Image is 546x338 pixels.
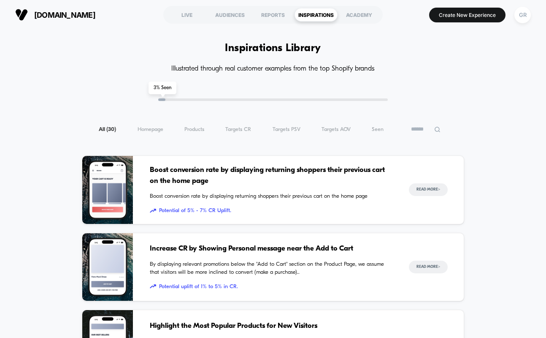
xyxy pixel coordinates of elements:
span: Seen [372,126,384,133]
span: Targets PSV [273,126,300,133]
h4: Illustrated through real customer examples from the top Shopify brands [82,65,464,73]
span: By displaying relevant promotions below the "Add to Cart" section on the Product Page, we assume ... [150,260,392,277]
button: [DOMAIN_NAME] [13,8,98,22]
span: 3 % Seen [149,82,176,94]
button: Read More> [409,261,448,273]
div: GR [514,7,531,23]
div: REPORTS [251,8,295,22]
button: GR [512,6,533,24]
div: INSPIRATIONS [295,8,338,22]
img: Visually logo [15,8,28,21]
span: ( 30 ) [106,127,116,132]
span: Potential uplift of 1% to 5% in CR. [150,283,392,291]
span: Targets AOV [322,126,351,133]
span: All [99,126,116,133]
span: [DOMAIN_NAME] [34,11,95,19]
img: Boost conversion rate by displaying returning shoppers their previous cart on the home page [82,156,133,224]
div: ACADEMY [338,8,381,22]
span: Targets CR [225,126,251,133]
span: Boost conversion rate by displaying returning shoppers their previous cart on the home page [150,165,392,186]
span: Potential of 5% - 7% CR Uplift. [150,207,392,215]
span: Boost conversion rate by displaying returning shoppers their previous cart on the home page [150,192,392,201]
img: By displaying relevant promotions below the "Add to Cart" section on the Product Page, we assume ... [82,233,133,301]
button: Create New Experience [429,8,505,22]
h1: Inspirations Library [225,42,321,55]
span: Increase CR by Showing Personal message near the Add to Cart [150,243,392,254]
span: Homepage [138,126,163,133]
button: Read More> [409,183,448,196]
span: Products [184,126,204,133]
span: Highlight the Most Popular Products for New Visitors [150,321,392,332]
div: LIVE [165,8,208,22]
div: AUDIENCES [208,8,251,22]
